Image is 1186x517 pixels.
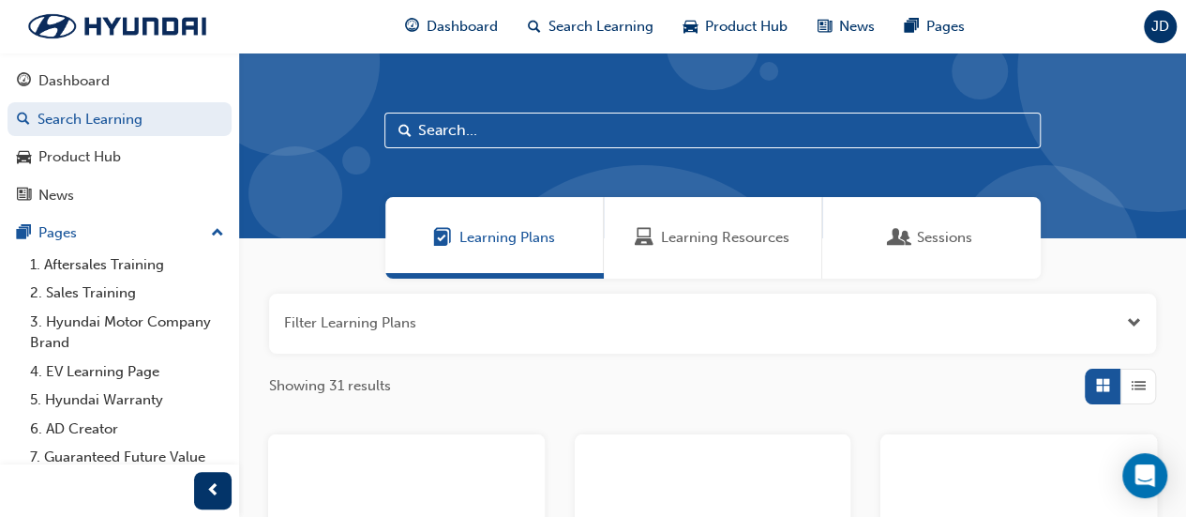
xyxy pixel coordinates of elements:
span: pages-icon [17,225,31,242]
span: Sessions [917,227,972,249]
a: Product Hub [8,140,232,175]
span: prev-icon [206,479,220,503]
div: News [38,185,74,206]
span: news-icon [17,188,31,205]
span: Learning Plans [433,227,452,249]
span: Search Learning [548,16,653,38]
span: search-icon [528,15,541,38]
span: JD [1151,16,1169,38]
span: Product Hub [705,16,788,38]
span: car-icon [17,149,31,166]
div: Pages [38,222,77,244]
span: Search [398,120,412,142]
a: Search Learning [8,102,232,137]
a: pages-iconPages [890,8,980,46]
span: Showing 31 results [269,375,391,397]
span: news-icon [818,15,832,38]
a: 4. EV Learning Page [23,357,232,387]
a: 5. Hyundai Warranty [23,386,232,415]
a: 1. Aftersales Training [23,251,232,280]
a: Learning PlansLearning Plans [385,197,604,279]
span: News [839,16,875,38]
a: Learning ResourcesLearning Resources [604,197,822,279]
span: guage-icon [405,15,419,38]
a: Dashboard [8,64,232,99]
button: Pages [8,216,232,251]
a: guage-iconDashboard [390,8,513,46]
span: Learning Resources [635,227,653,249]
span: Sessions [891,227,909,249]
div: Product Hub [38,146,121,168]
div: Dashboard [38,70,110,92]
span: Dashboard [427,16,498,38]
button: JD [1144,10,1177,43]
a: 6. AD Creator [23,415,232,444]
span: pages-icon [905,15,919,38]
a: 7. Guaranteed Future Value [23,443,232,472]
img: Trak [9,7,225,46]
a: car-iconProduct Hub [668,8,803,46]
a: SessionsSessions [822,197,1041,279]
div: Open Intercom Messenger [1122,453,1167,498]
a: News [8,178,232,213]
span: up-icon [211,221,224,246]
button: DashboardSearch LearningProduct HubNews [8,60,232,216]
span: guage-icon [17,73,31,90]
a: 3. Hyundai Motor Company Brand [23,308,232,357]
a: news-iconNews [803,8,890,46]
span: car-icon [683,15,698,38]
button: Open the filter [1127,312,1141,334]
input: Search... [384,113,1041,148]
span: Learning Resources [661,227,789,249]
span: Grid [1096,375,1110,397]
a: 2. Sales Training [23,279,232,308]
span: List [1132,375,1146,397]
a: search-iconSearch Learning [513,8,668,46]
span: search-icon [17,112,30,129]
span: Pages [926,16,965,38]
span: Learning Plans [459,227,555,249]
